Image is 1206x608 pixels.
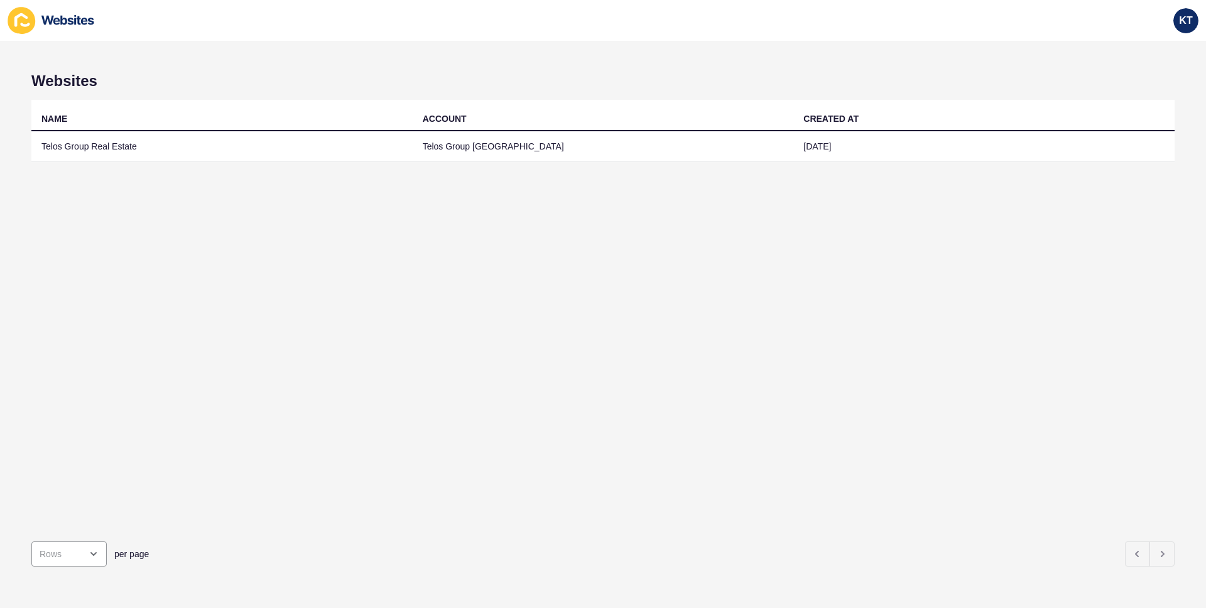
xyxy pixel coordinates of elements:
[423,112,467,125] div: ACCOUNT
[114,548,149,560] span: per page
[31,72,1175,90] h1: Websites
[803,112,859,125] div: CREATED AT
[31,131,413,162] td: Telos Group Real Estate
[793,131,1175,162] td: [DATE]
[1179,14,1192,27] span: KT
[413,131,794,162] td: Telos Group [GEOGRAPHIC_DATA]
[31,541,107,567] div: open menu
[41,112,67,125] div: NAME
